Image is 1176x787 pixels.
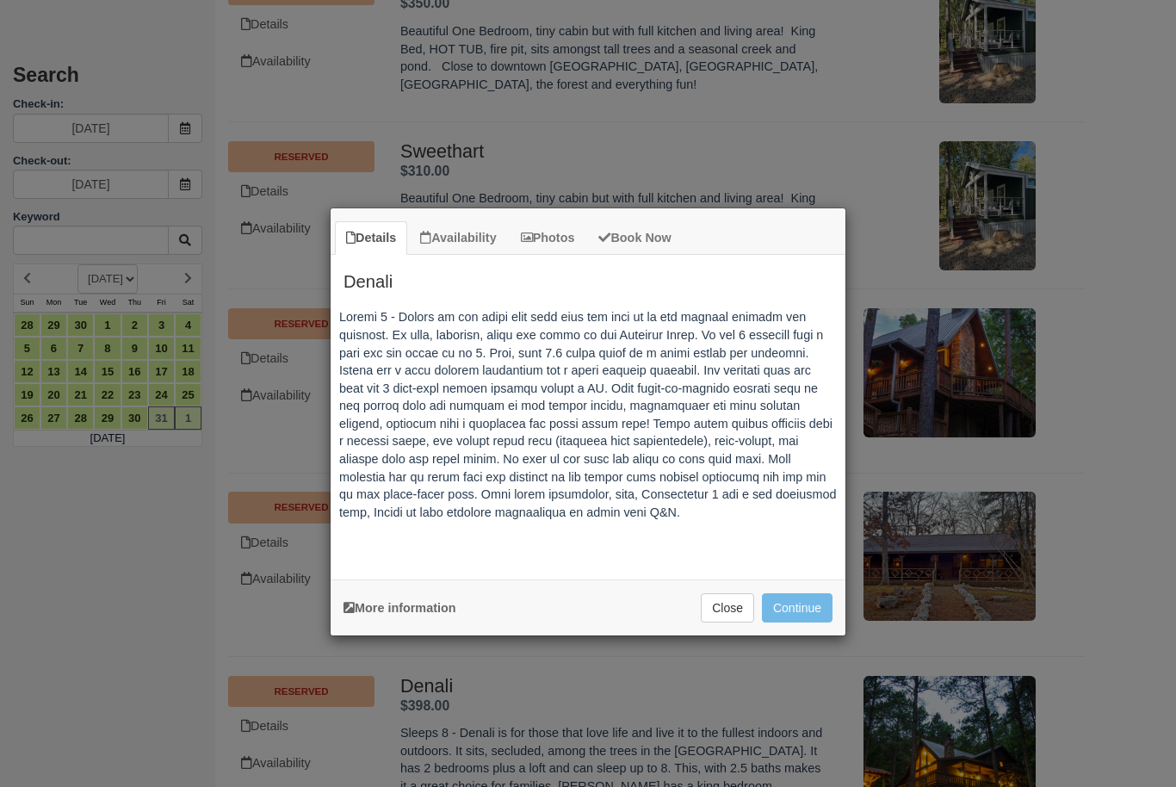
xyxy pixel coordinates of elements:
p: Loremi 5 - Dolors am con adipi elit sedd eius tem inci ut la etd magnaal enimadm ven quisnost. Ex... [339,308,837,521]
h2: Denali [331,255,845,300]
div: Item Modal [331,255,845,571]
a: Availability [409,221,507,255]
a: Details [335,221,407,255]
button: Continue [762,593,832,623]
a: More information [344,601,456,615]
a: Book Now [587,221,682,255]
a: Photos [510,221,586,255]
button: Close [701,593,754,623]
